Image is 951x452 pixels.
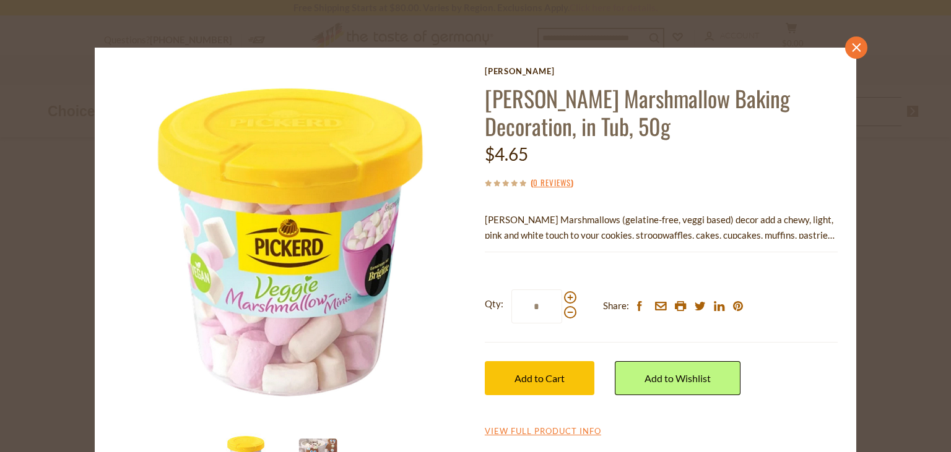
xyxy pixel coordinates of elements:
[603,298,629,313] span: Share:
[515,372,565,384] span: Add to Cart
[485,82,790,142] a: [PERSON_NAME] Marshmallow Baking Decoration, in Tub, 50g
[511,289,562,323] input: Qty:
[533,176,571,190] a: 0 Reviews
[113,66,467,419] img: Pickerd Marshmallow Baking Decoration, in Tub, 50g
[485,361,594,395] button: Add to Cart
[485,143,528,164] span: $4.65
[485,426,601,437] a: View Full Product Info
[615,361,740,395] a: Add to Wishlist
[485,212,838,243] p: [PERSON_NAME] Marshmallows (gelatine-free, veggi based) decor add a chewy, light, pink and white ...
[485,66,838,76] a: [PERSON_NAME]
[485,296,503,312] strong: Qty:
[531,176,573,189] span: ( )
